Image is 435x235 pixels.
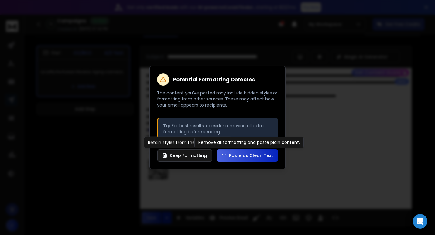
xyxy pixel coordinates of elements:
strong: Tip: [163,123,172,129]
div: Open Intercom Messenger [413,214,427,229]
button: Keep Formatting [157,149,212,162]
p: For best results, consider removing all extra formatting before sending. [163,123,273,135]
div: Remove all formatting and paste plain content. [194,137,304,148]
button: Paste as Clean Text [217,149,278,162]
div: Retain styles from the original source. [144,137,232,148]
p: The content you've pasted may include hidden styles or formatting from other sources. These may a... [157,90,278,108]
h2: Potential Formatting Detected [173,77,256,82]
